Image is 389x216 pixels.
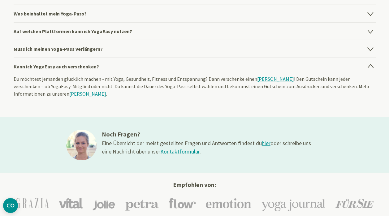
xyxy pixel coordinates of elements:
[335,199,374,208] img: Für Sie Logo
[3,198,18,213] button: CMP-Widget öffnen
[69,91,106,97] a: [PERSON_NAME]
[102,130,312,139] h3: Noch Fragen?
[262,140,270,147] a: hier
[93,196,115,210] img: Jolie Logo
[125,196,159,211] img: Petra Logo
[169,198,196,209] img: Flow Logo
[14,22,376,40] h4: Auf welchen Plattformen kann ich YogaEasy nutzen?
[59,198,83,209] img: Vital Logo
[14,40,376,58] h4: Muss ich meinen Yoga-Pass verlängern?
[14,5,376,22] h4: Was beinhaltet mein Yoga-Pass?
[261,196,326,211] img: Yoga-Journal Logo
[16,198,49,209] img: Grazia Logo
[14,58,376,75] h4: Kann ich YogaEasy auch verschenken?
[14,75,376,105] div: Du möchtest jemanden glücklich machen - mit Yoga, Gesundheit, Fitness und Entspannung? Dann versc...
[66,130,97,160] img: ines@1x.jpg
[206,198,251,209] img: Emotion Logo
[160,148,200,155] a: Kontaktformular
[257,76,294,82] a: [PERSON_NAME]
[102,139,312,156] div: Eine Übersicht der meist gestellten Fragen und Antworten findest du oder schreibe uns eine Nachri...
